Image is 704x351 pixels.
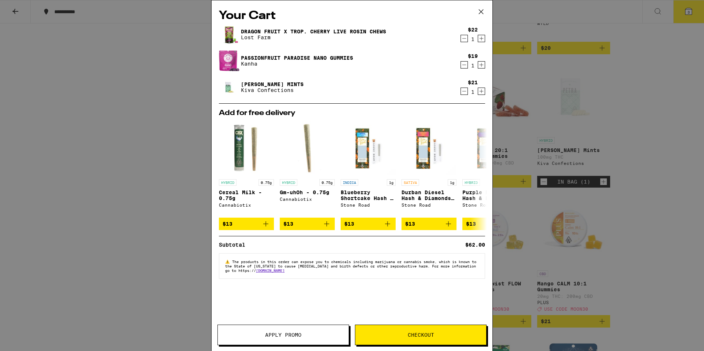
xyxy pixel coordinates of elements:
button: Increment [478,35,485,42]
button: Add to bag [462,218,517,230]
p: HYBRID [280,179,297,186]
div: $19 [468,53,478,59]
button: Add to bag [219,218,274,230]
p: 1g [448,179,456,186]
div: 1 [468,89,478,95]
a: Passionfruit Paradise Nano Gummies [241,55,353,61]
div: Stone Road [341,203,396,207]
button: Decrement [461,88,468,95]
a: Open page for Cereal Milk - 0.75g from Cannabiotix [219,121,274,218]
img: Stone Road - Blueberry Shortcake Hash & Diamond Infused - 1g [341,121,396,175]
div: $22 [468,27,478,33]
img: Stone Road - Purple Runtz Hash & Diamonds Infused - 1g [462,121,517,175]
div: 1 [468,36,478,42]
img: Cannabiotix - Gm-uhOh - 0.75g [280,121,335,175]
p: Cereal Milk - 0.75g [219,189,274,201]
div: $21 [468,80,478,85]
p: 1g [387,179,396,186]
div: Stone Road [462,203,517,207]
button: Decrement [461,61,468,69]
button: Add to bag [280,218,335,230]
span: The products in this order can expose you to chemicals including marijuana or cannabis smoke, whi... [225,259,476,273]
button: Apply Promo [217,325,349,345]
img: Stone Road - Durban Diesel Hash & Diamonds Infused - 1g [401,121,456,175]
span: $13 [344,221,354,227]
button: Decrement [461,35,468,42]
div: Subtotal [219,242,250,247]
div: 1 [468,63,478,69]
p: Gm-uhOh - 0.75g [280,189,335,195]
p: SATIVA [401,179,419,186]
span: $13 [466,221,476,227]
a: [DOMAIN_NAME] [256,268,285,273]
img: Passionfruit Paradise Nano Gummies [219,50,239,72]
span: Apply Promo [265,332,301,337]
div: Cannabiotix [219,203,274,207]
a: Open page for Durban Diesel Hash & Diamonds Infused - 1g from Stone Road [401,121,456,218]
button: Add to bag [401,218,456,230]
a: [PERSON_NAME] Mints [241,81,304,87]
a: Open page for Blueberry Shortcake Hash & Diamond Infused - 1g from Stone Road [341,121,396,218]
a: Open page for Gm-uhOh - 0.75g from Cannabiotix [280,121,335,218]
a: Open page for Purple Runtz Hash & Diamonds Infused - 1g from Stone Road [462,121,517,218]
p: INDICA [341,179,358,186]
p: 0.75g [319,179,335,186]
p: Kanha [241,61,353,67]
div: Stone Road [401,203,456,207]
span: $13 [223,221,232,227]
p: Lost Farm [241,34,386,40]
img: Petra Moroccan Mints [219,77,239,97]
img: Dragon Fruit x Trop. Cherry Live Rosin Chews [219,24,239,45]
span: ⚠️ [225,259,232,264]
button: Increment [478,88,485,95]
p: Kiva Confections [241,87,304,93]
p: 0.75g [258,179,274,186]
h2: Add for free delivery [219,110,485,117]
button: Increment [478,61,485,69]
p: Purple Runtz Hash & Diamonds Infused - 1g [462,189,517,201]
img: Cannabiotix - Cereal Milk - 0.75g [219,121,274,175]
div: $62.00 [465,242,485,247]
div: Cannabiotix [280,197,335,202]
a: Dragon Fruit x Trop. Cherry Live Rosin Chews [241,29,386,34]
p: HYBRID [462,179,480,186]
p: Blueberry Shortcake Hash & Diamond Infused - 1g [341,189,396,201]
p: Durban Diesel Hash & Diamonds Infused - 1g [401,189,456,201]
span: $13 [283,221,293,227]
h2: Your Cart [219,8,485,24]
span: $13 [405,221,415,227]
span: Checkout [408,332,434,337]
span: Hi. Need any help? [4,5,53,11]
button: Checkout [355,325,487,345]
button: Add to bag [341,218,396,230]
